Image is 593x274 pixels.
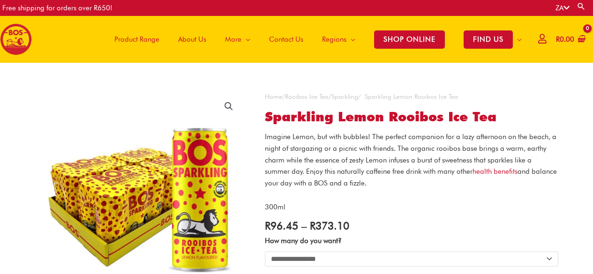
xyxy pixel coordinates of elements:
p: Imagine Lemon, but with bubbles! The perfect companion for a lazy afternoon on the beach, a night... [265,131,558,189]
h1: Sparkling Lemon Rooibos Ice Tea [265,109,558,125]
a: Sparkling [331,93,358,100]
a: ZA [555,4,570,12]
a: About Us [169,16,216,63]
bdi: 373.10 [310,219,349,232]
bdi: 0.00 [556,35,574,44]
bdi: 96.45 [265,219,298,232]
span: Product Range [114,25,159,53]
span: R [265,219,270,232]
span: R [556,35,560,44]
span: – [301,219,307,232]
a: More [216,16,260,63]
p: 300ml [265,201,558,213]
a: Product Range [105,16,169,63]
span: SHOP ONLINE [374,30,445,49]
a: Contact Us [260,16,313,63]
label: How many do you want? [265,237,342,245]
nav: Site Navigation [98,16,531,63]
span: Regions [322,25,346,53]
nav: Breadcrumb [265,91,558,103]
a: Search button [577,2,586,11]
span: R [310,219,315,232]
span: Contact Us [269,25,303,53]
a: Rooibos Ice Tea [285,93,329,100]
a: View full-screen image gallery [220,98,237,115]
span: FIND US [464,30,513,49]
a: View Shopping Cart, empty [554,29,586,50]
a: Home [265,93,282,100]
a: health benefits [473,167,518,176]
a: SHOP ONLINE [365,16,454,63]
span: More [225,25,241,53]
span: About Us [178,25,206,53]
a: Regions [313,16,365,63]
